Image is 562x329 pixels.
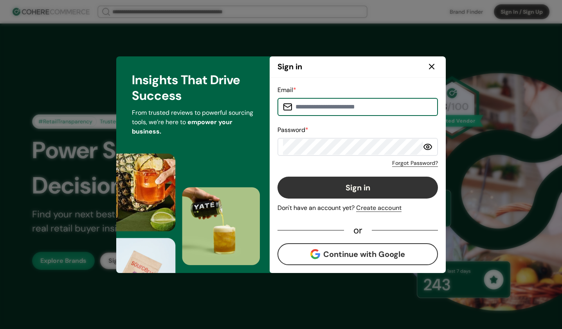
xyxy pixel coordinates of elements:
a: Forgot Password? [392,159,438,167]
button: Continue with Google [277,243,438,265]
button: Sign in [277,177,438,199]
p: From trusted reviews to powerful sourcing tools, we’re here to [132,108,254,136]
div: Don't have an account yet? [277,203,438,213]
label: Email [277,86,296,94]
span: empower your business. [132,118,232,136]
div: Sign in [277,61,302,72]
div: or [344,227,372,234]
div: Insights That Drive Success [132,72,254,103]
div: Create account [356,203,402,213]
label: Password [277,126,308,134]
